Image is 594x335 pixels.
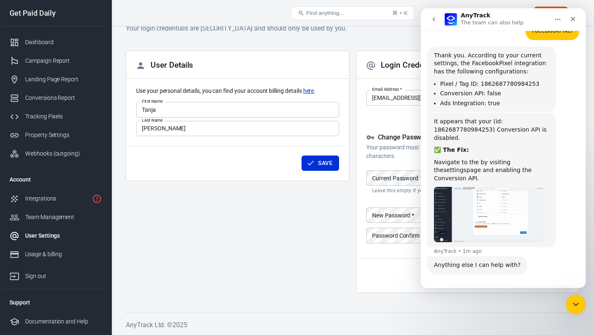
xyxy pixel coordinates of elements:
li: Account [3,170,108,189]
p: Your password must have at least 6 characters including letters and special characters. [366,143,569,160]
a: Campaign Report [3,52,108,70]
label: First Name [142,98,163,104]
a: Dashboard [3,33,108,52]
iframe: To enrich screen reader interactions, please activate Accessibility in Grammarly extension settings [421,8,586,288]
iframe: To enrich screen reader interactions, please activate Accessibility in Grammarly extension settings [566,295,586,314]
div: Documentation and Help [25,317,102,326]
div: User Settings [25,231,102,240]
div: Get Paid Daily [3,9,108,17]
div: Sign out [25,272,102,281]
div: Tracking Pixels [25,112,102,121]
div: Team Management [25,213,102,222]
label: Email Address [372,86,402,92]
h6: AnyTrack Ltd. © 2025 [126,320,580,330]
div: Integrations [25,194,89,203]
div: Campaign Report [25,57,102,65]
a: Sign out [3,264,108,285]
a: Property Settings [3,126,108,144]
p: Use your personal details, you can find your account billing details . [136,87,339,95]
div: Conversions Report [25,94,102,102]
div: Dashboard [25,38,102,47]
input: Doe [136,121,339,136]
h2: User Details [136,61,193,71]
button: Upgrade [534,7,568,19]
div: Usage & billing [25,250,102,259]
input: John [136,102,339,117]
a: User Settings [3,226,108,245]
label: Last Name [142,117,163,123]
div: Landing Page Report [25,75,102,84]
a: Sign out [568,3,587,23]
a: Landing Page Report [3,70,108,89]
div: Webhooks (outgoing) [25,149,102,158]
a: here [303,87,314,95]
div: ⌘ + K [392,10,408,16]
li: Support [3,293,108,312]
h5: Change Password [366,133,569,142]
a: Usage & billing [3,245,108,264]
button: Find anything...⌘ + K [291,6,415,20]
p: Leave this empty if you created your account with Google or Facebook. [372,187,563,194]
a: Webhooks (outgoing) [3,144,108,163]
a: Integrations [3,189,108,208]
div: Property Settings [25,131,102,139]
a: Conversions Report [3,89,108,107]
span: Find anything... [306,10,344,16]
svg: 1 networks not verified yet [92,194,102,204]
h2: Login Credentials [366,61,443,71]
a: Team Management [3,208,108,226]
a: Tracking Pixels [3,107,108,126]
button: Save [302,156,339,171]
